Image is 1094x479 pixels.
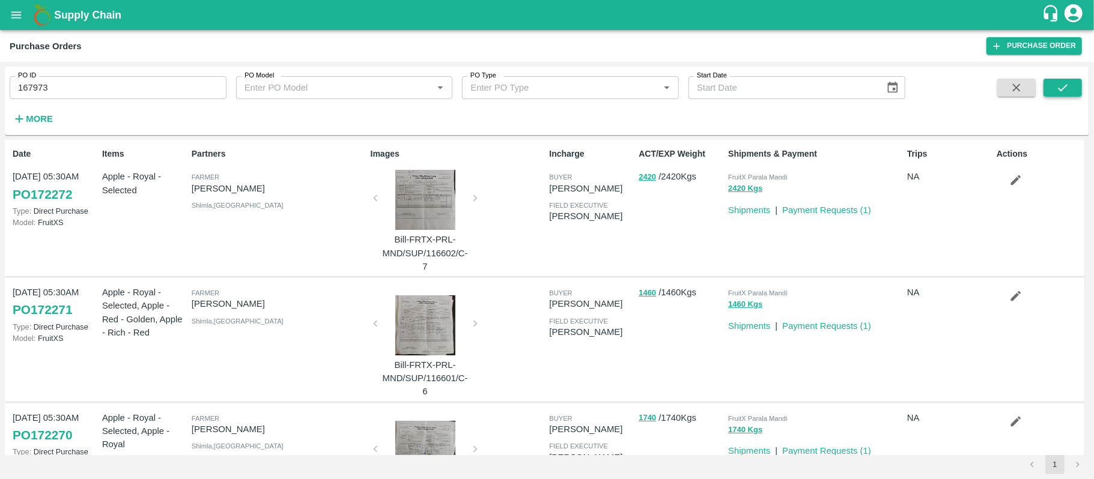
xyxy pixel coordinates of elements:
[907,411,992,424] p: NA
[549,423,634,436] p: [PERSON_NAME]
[192,423,366,436] p: [PERSON_NAME]
[13,447,31,456] span: Type:
[13,206,31,215] span: Type:
[549,415,572,422] span: buyer
[639,170,656,184] button: 2420
[13,170,97,183] p: [DATE] 05:30AM
[639,148,723,160] p: ACT/EXP Weight
[54,9,121,21] b: Supply Chain
[192,182,366,195] p: [PERSON_NAME]
[639,286,656,300] button: 1460
[549,442,608,450] span: field executive
[13,424,72,446] a: PO172270
[1063,2,1084,28] div: account of current user
[907,286,992,299] p: NA
[13,217,97,228] p: FruitXS
[192,148,366,160] p: Partners
[26,114,53,124] strong: More
[10,38,82,54] div: Purchase Orders
[549,148,634,160] p: Incharge
[639,286,723,300] p: / 1460 Kgs
[13,205,97,217] p: Direct Purchase
[54,7,1042,23] a: Supply Chain
[1042,4,1063,26] div: customer-support
[639,411,656,425] button: 1740
[728,446,770,456] a: Shipments
[13,286,97,299] p: [DATE] 05:30AM
[192,202,284,209] span: Shimla , [GEOGRAPHIC_DATA]
[697,71,727,80] label: Start Date
[10,76,226,99] input: Enter PO ID
[782,446,871,456] a: Payment Requests (1)
[549,209,634,223] p: [PERSON_NAME]
[549,297,634,310] p: [PERSON_NAME]
[102,286,187,339] p: Apple - Royal - Selected, Apple - Red - Golden, Apple - Rich - Red
[986,37,1082,55] a: Purchase Order
[13,333,97,344] p: FruitXS
[102,148,187,160] p: Items
[18,71,36,80] label: PO ID
[192,297,366,310] p: [PERSON_NAME]
[102,170,187,197] p: Apple - Royal - Selected
[728,205,770,215] a: Shipments
[470,71,496,80] label: PO Type
[102,411,187,451] p: Apple - Royal - Selected, Apple - Royal
[770,199,777,217] div: |
[549,182,634,195] p: [PERSON_NAME]
[688,76,876,99] input: Start Date
[13,184,72,205] a: PO172272
[728,298,762,312] button: 1460 Kgs
[13,411,97,424] p: [DATE] 05:30AM
[549,173,572,181] span: buyer
[380,233,470,273] p: Bill-FRTX-PRL-MND/SUP/116602/C-7
[466,80,655,95] input: Enter PO Type
[728,182,762,196] button: 2420 Kgs
[549,451,634,464] p: [PERSON_NAME]
[770,315,777,333] div: |
[192,415,219,422] span: Farmer
[13,218,35,227] span: Model:
[13,299,72,321] a: PO172271
[907,148,992,160] p: Trips
[13,148,97,160] p: Date
[13,446,97,457] p: Direct Purchase
[770,439,777,457] div: |
[728,415,787,422] span: FruitX Parala Mandi
[1021,455,1089,474] nav: pagination navigation
[192,442,284,450] span: Shimla , [GEOGRAPHIC_DATA]
[728,321,770,331] a: Shipments
[728,423,762,437] button: 1740 Kgs
[2,1,30,29] button: open drawer
[549,325,634,339] p: [PERSON_NAME]
[1045,455,1065,474] button: page 1
[380,358,470,399] p: Bill-FRTX-PRL-MND/SUP/116601/C-6
[881,76,904,99] button: Choose date
[433,80,448,95] button: Open
[907,170,992,183] p: NA
[13,321,97,333] p: Direct Purchase
[192,173,219,181] span: Farmer
[639,170,723,184] p: / 2420 Kgs
[10,109,56,129] button: More
[782,205,871,215] a: Payment Requests (1)
[549,289,572,297] span: buyer
[13,322,31,331] span: Type:
[728,173,787,181] span: FruitX Parala Mandi
[30,3,54,27] img: logo
[371,148,545,160] p: Images
[13,334,35,343] span: Model:
[659,80,675,95] button: Open
[192,289,219,297] span: Farmer
[240,80,430,95] input: Enter PO Model
[549,202,608,209] span: field executive
[549,318,608,325] span: field executive
[782,321,871,331] a: Payment Requests (1)
[192,318,284,325] span: Shimla , [GEOGRAPHIC_DATA]
[245,71,275,80] label: PO Model
[728,289,787,297] span: FruitX Parala Mandi
[728,148,902,160] p: Shipments & Payment
[997,148,1081,160] p: Actions
[639,411,723,425] p: / 1740 Kgs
